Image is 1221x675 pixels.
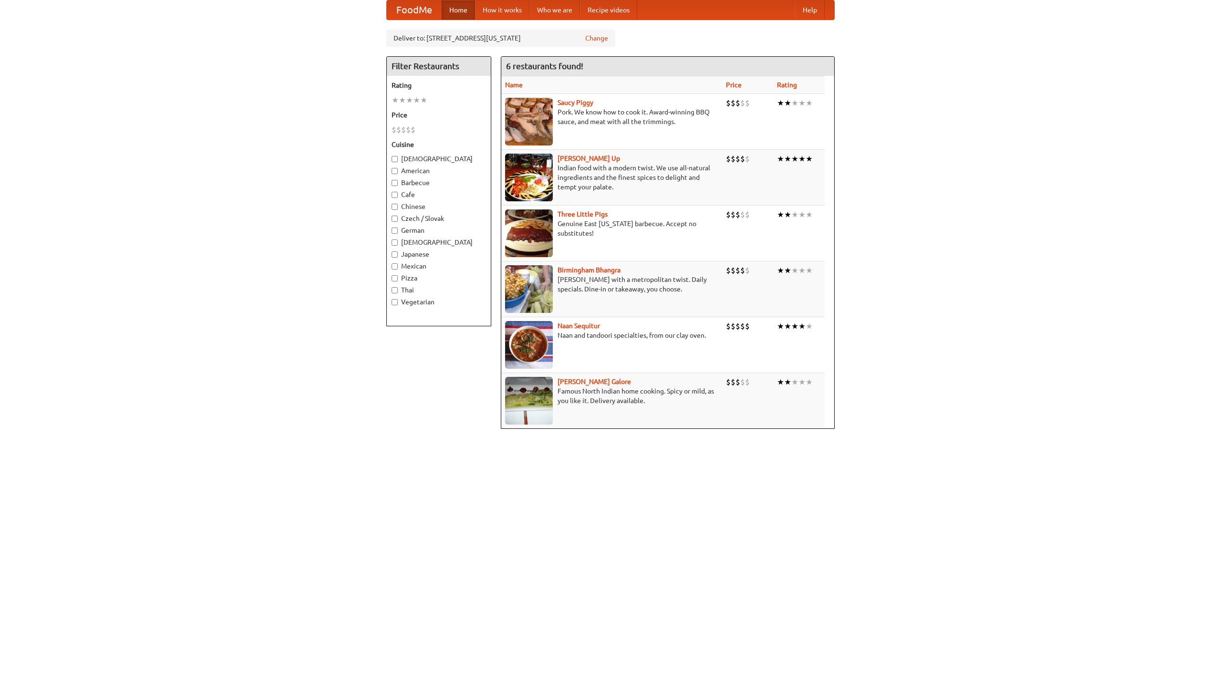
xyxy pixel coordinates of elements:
[798,265,806,276] li: ★
[392,228,398,234] input: German
[580,0,637,20] a: Recipe videos
[392,273,486,283] label: Pizza
[731,209,735,220] li: $
[392,275,398,281] input: Pizza
[505,377,553,425] img: currygalore.jpg
[777,98,784,108] li: ★
[558,378,631,385] a: [PERSON_NAME] Galore
[406,125,411,135] li: $
[806,377,813,387] li: ★
[392,285,486,295] label: Thai
[745,321,750,332] li: $
[784,377,791,387] li: ★
[784,209,791,220] li: ★
[726,209,731,220] li: $
[475,0,529,20] a: How it works
[740,209,745,220] li: $
[740,154,745,164] li: $
[506,62,583,71] ng-pluralize: 6 restaurants found!
[735,209,740,220] li: $
[387,57,491,76] h4: Filter Restaurants
[392,180,398,186] input: Barbecue
[791,377,798,387] li: ★
[392,297,486,307] label: Vegetarian
[505,209,553,257] img: littlepigs.jpg
[726,377,731,387] li: $
[731,377,735,387] li: $
[777,81,797,89] a: Rating
[392,168,398,174] input: American
[392,178,486,187] label: Barbecue
[777,321,784,332] li: ★
[806,154,813,164] li: ★
[392,95,399,105] li: ★
[791,154,798,164] li: ★
[777,377,784,387] li: ★
[505,219,718,238] p: Genuine East [US_STATE] barbecue. Accept no substitutes!
[735,98,740,108] li: $
[798,377,806,387] li: ★
[505,107,718,126] p: Pork. We know how to cook it. Award-winning BBQ sauce, and meat with all the trimmings.
[396,125,401,135] li: $
[505,265,553,313] img: bhangra.jpg
[392,238,486,247] label: [DEMOGRAPHIC_DATA]
[392,249,486,259] label: Japanese
[791,321,798,332] li: ★
[777,265,784,276] li: ★
[726,321,731,332] li: $
[401,125,406,135] li: $
[392,226,486,235] label: German
[745,209,750,220] li: $
[558,266,621,274] a: Birmingham Bhangra
[392,261,486,271] label: Mexican
[731,321,735,332] li: $
[392,263,398,270] input: Mexican
[777,209,784,220] li: ★
[798,98,806,108] li: ★
[558,155,620,162] a: [PERSON_NAME] Up
[406,95,413,105] li: ★
[411,125,415,135] li: $
[784,265,791,276] li: ★
[731,98,735,108] li: $
[791,265,798,276] li: ★
[558,210,608,218] b: Three Little Pigs
[386,30,615,47] div: Deliver to: [STREET_ADDRESS][US_STATE]
[798,209,806,220] li: ★
[784,321,791,332] li: ★
[505,386,718,405] p: Famous North Indian home cooking. Spicy or mild, as you like it. Delivery available.
[745,98,750,108] li: $
[585,33,608,43] a: Change
[505,154,553,201] img: curryup.jpg
[740,321,745,332] li: $
[731,154,735,164] li: $
[392,299,398,305] input: Vegetarian
[806,98,813,108] li: ★
[726,154,731,164] li: $
[558,322,600,330] b: Naan Sequitur
[745,154,750,164] li: $
[806,265,813,276] li: ★
[798,321,806,332] li: ★
[392,125,396,135] li: $
[392,81,486,90] h5: Rating
[392,140,486,149] h5: Cuisine
[505,275,718,294] p: [PERSON_NAME] with a metropolitan twist. Daily specials. Dine-in or takeaway, you choose.
[735,265,740,276] li: $
[392,251,398,258] input: Japanese
[740,98,745,108] li: $
[558,99,593,106] a: Saucy Piggy
[798,154,806,164] li: ★
[505,163,718,192] p: Indian food with a modern twist. We use all-natural ingredients and the finest spices to delight ...
[392,202,486,211] label: Chinese
[392,216,398,222] input: Czech / Slovak
[442,0,475,20] a: Home
[735,154,740,164] li: $
[806,209,813,220] li: ★
[529,0,580,20] a: Who we are
[791,98,798,108] li: ★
